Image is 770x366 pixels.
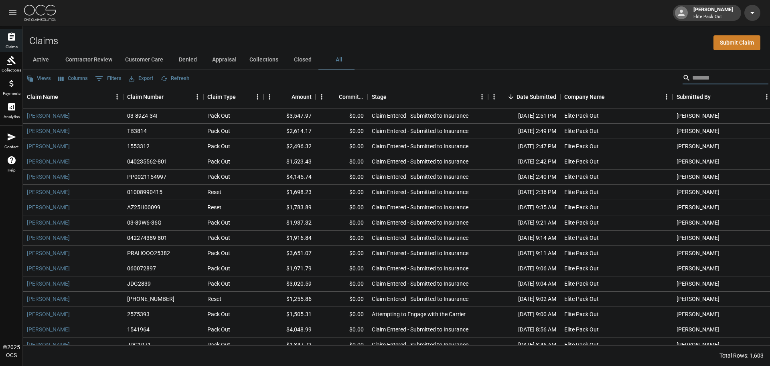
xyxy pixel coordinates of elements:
div: dynamic tabs [23,50,770,70]
div: 1006-32-2005 [127,295,174,303]
div: 042274389-801 [127,234,167,242]
button: Closed [285,50,321,70]
a: [PERSON_NAME] [27,325,70,333]
div: [DATE] 2:51 PM [488,108,560,124]
div: John McWilliams [677,264,719,272]
div: Elite Pack Out [564,264,599,272]
div: $1,255.86 [263,292,316,307]
div: $1,505.31 [263,307,316,322]
div: JDG1971 [127,341,151,349]
div: John McWilliams [677,234,719,242]
div: $2,496.32 [263,139,316,154]
div: Committed Amount [339,86,364,108]
p: Elite Pack Out [693,14,733,20]
div: [DATE] 9:14 AM [488,231,560,246]
button: Sort [605,91,616,102]
button: Menu [251,91,263,103]
div: Pack Out [207,173,230,181]
div: $4,048.99 [263,322,316,337]
a: [PERSON_NAME] [27,295,70,303]
a: [PERSON_NAME] [27,280,70,288]
a: [PERSON_NAME] [27,188,70,196]
div: $0.00 [316,276,368,292]
a: [PERSON_NAME] [27,249,70,257]
div: $0.00 [316,231,368,246]
div: $0.00 [316,337,368,353]
div: John McWilliams [677,142,719,150]
div: Claim Name [23,86,123,108]
div: Elite Pack Out [564,173,599,181]
span: Collections [2,68,21,72]
button: Sort [58,91,69,102]
div: Pack Out [207,219,230,227]
button: Active [23,50,59,70]
div: Elite Pack Out [564,310,599,318]
button: Sort [387,91,398,102]
div: Claim Entered - Submitted to Insurance [372,249,468,257]
div: Stage [372,86,387,108]
span: Contact [4,145,18,149]
div: Claim Entered - Submitted to Insurance [372,188,468,196]
button: All [321,50,357,70]
div: Claim Number [127,86,164,108]
span: Help [8,168,16,172]
div: $0.00 [316,108,368,124]
div: Pack Out [207,112,230,120]
a: [PERSON_NAME] [27,127,70,135]
button: Sort [328,91,339,102]
div: Claim Entered - Submitted to Insurance [372,234,468,242]
div: 25Z5393 [127,310,150,318]
div: Search [683,72,768,86]
div: Claim Name [27,86,58,108]
span: Payments [3,92,20,96]
button: Denied [170,50,206,70]
div: 040235562-801 [127,157,167,166]
a: [PERSON_NAME] [27,173,70,181]
div: Claim Entered - Submitted to Insurance [372,219,468,227]
div: Claim Entered - Submitted to Insurance [372,112,468,120]
div: Pack Out [207,310,230,318]
div: $1,783.89 [263,200,316,215]
div: John McWilliams [677,157,719,166]
div: $1,916.84 [263,231,316,246]
a: Submit Claim [713,35,760,50]
a: [PERSON_NAME] [27,157,70,166]
div: [DATE] 8:56 AM [488,322,560,337]
div: Pack Out [207,157,230,166]
div: PP0021154997 [127,173,166,181]
div: Elite Pack Out [564,203,599,211]
div: $0.00 [316,200,368,215]
div: Elite Pack Out [564,341,599,349]
div: Elite Pack Out [564,157,599,166]
div: Elite Pack Out [564,219,599,227]
img: ocs-logo-white-transparent.png [24,5,56,21]
div: $3,547.97 [263,108,316,124]
div: Elite Pack Out [564,249,599,257]
div: [DATE] 9:35 AM [488,200,560,215]
div: [DATE] 2:40 PM [488,170,560,185]
div: Date Submitted [488,86,560,108]
div: Elite Pack Out [564,234,599,242]
div: Elite Pack Out [564,295,599,303]
a: [PERSON_NAME] [27,112,70,120]
div: Amount [292,86,312,108]
div: $0.00 [316,139,368,154]
div: [DATE] 2:36 PM [488,185,560,200]
div: John McWilliams [677,112,719,120]
div: Elite Pack Out [564,112,599,120]
div: $0.00 [316,124,368,139]
div: Elite Pack Out [564,127,599,135]
div: Submitted By [677,86,711,108]
div: $3,020.59 [263,276,316,292]
button: Appraisal [206,50,243,70]
div: [DATE] 8:45 AM [488,337,560,353]
div: Claim Entered - Submitted to Insurance [372,203,468,211]
div: 1553312 [127,142,150,150]
button: Show filters [93,72,124,85]
div: 1541964 [127,325,150,333]
div: $4,145.74 [263,170,316,185]
div: John McWilliams [677,249,719,257]
div: $3,651.07 [263,246,316,261]
div: Reset [207,188,221,196]
div: $0.00 [316,215,368,231]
